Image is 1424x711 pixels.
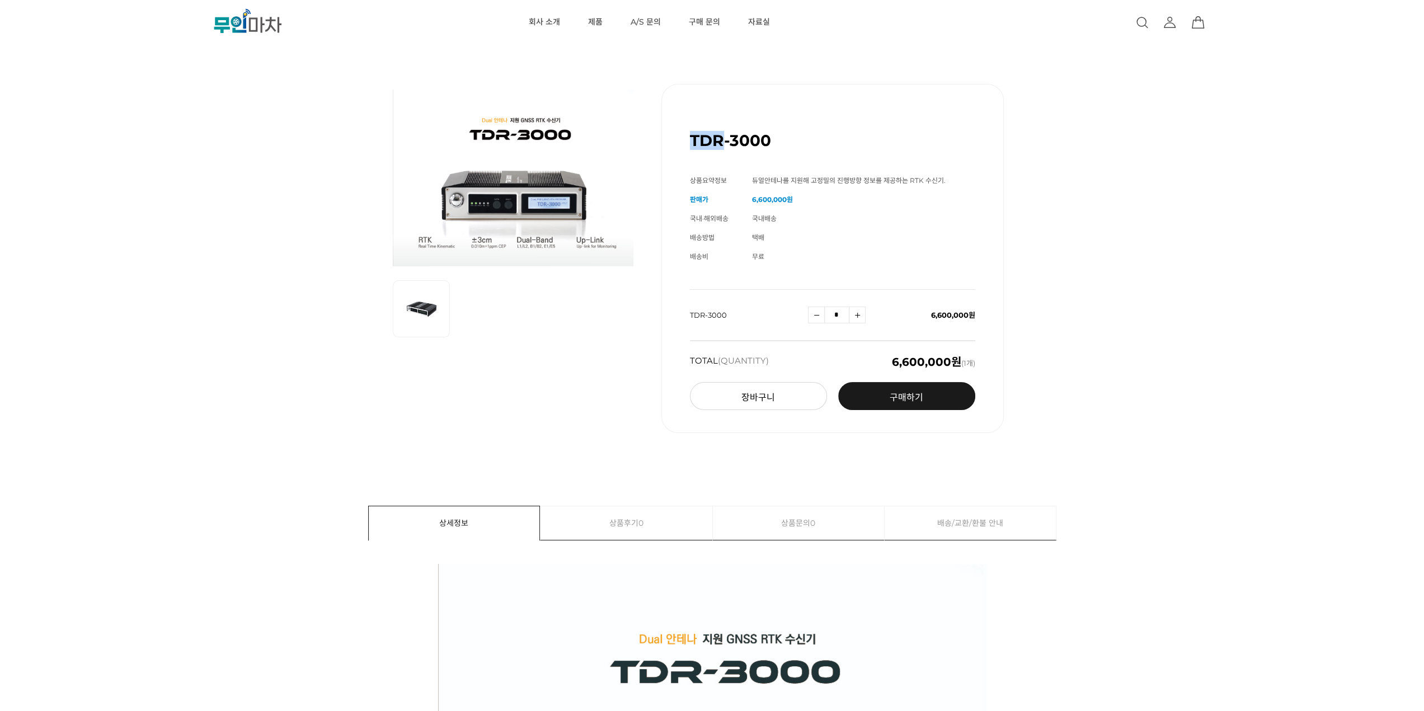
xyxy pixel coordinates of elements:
[752,233,764,242] span: 택배
[690,214,729,223] span: 국내·해외배송
[369,506,540,540] a: 상세정보
[690,131,771,150] h1: TDR-3000
[690,233,715,242] span: 배송방법
[810,506,815,540] span: 0
[890,392,923,403] span: 구매하기
[638,506,643,540] span: 0
[892,355,961,369] em: 6,600,000원
[752,195,793,204] strong: 6,600,000원
[713,506,885,540] a: 상품문의0
[690,382,827,410] button: 장바구니
[849,307,866,323] a: 수량증가
[393,84,633,266] img: TDR-3000
[718,355,769,366] span: (QUANTITY)
[690,252,708,261] span: 배송비
[752,214,777,223] span: 국내배송
[752,176,946,185] span: 듀얼안테나를 지원해 고정밀의 진행방향 정보를 제공하는 RTK 수신기.
[838,382,975,410] a: 구매하기
[690,356,769,368] strong: TOTAL
[931,310,975,319] span: 6,600,000원
[541,506,712,540] a: 상품후기0
[885,506,1056,540] a: 배송/교환/환불 안내
[892,356,975,368] span: (1개)
[690,176,727,185] span: 상품요약정보
[808,307,825,323] a: 수량감소
[752,252,764,261] span: 무료
[690,195,708,204] span: 판매가
[690,290,808,341] td: TDR-3000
